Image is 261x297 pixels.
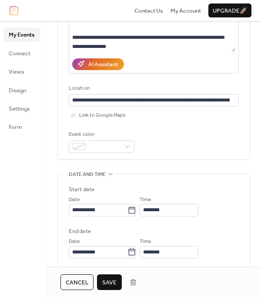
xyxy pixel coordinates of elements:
[69,227,91,236] div: End date
[9,30,34,39] span: My Events
[3,101,40,115] a: Settings
[69,237,80,246] span: Date
[10,6,18,15] img: logo
[134,6,163,15] a: Contact Us
[3,64,40,78] a: Views
[69,196,80,204] span: Date
[134,7,163,15] span: Contact Us
[9,49,30,58] span: Connect
[79,111,126,120] span: Link to Google Maps
[140,237,151,246] span: Time
[171,7,201,15] span: My Account
[9,105,30,113] span: Settings
[171,6,201,15] a: My Account
[213,7,247,15] span: Upgrade 🚀
[208,3,251,17] button: Upgrade🚀
[3,46,40,60] a: Connect
[69,170,106,179] span: Date and time
[97,274,122,290] button: Save
[69,130,133,139] div: Event color
[102,278,117,287] span: Save
[3,27,40,41] a: My Events
[3,120,40,134] a: Form
[66,278,88,287] span: Cancel
[9,123,22,132] span: Form
[72,58,124,70] button: AI Assistant
[3,83,40,97] a: Design
[69,185,94,194] div: Start date
[88,60,118,69] div: AI Assistant
[9,86,26,95] span: Design
[60,274,94,290] button: Cancel
[69,84,237,93] div: Location
[9,67,24,76] span: Views
[140,196,151,204] span: Time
